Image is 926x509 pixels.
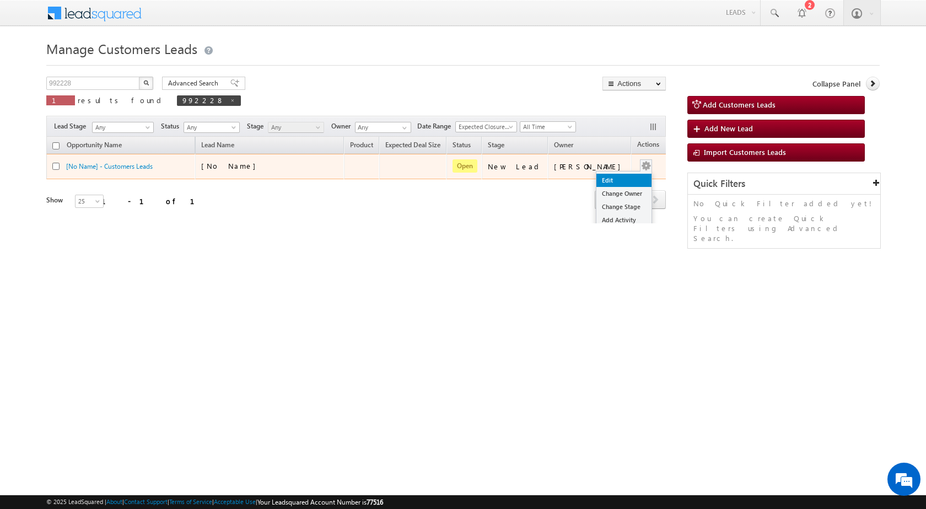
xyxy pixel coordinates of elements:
span: Add Customers Leads [703,100,776,109]
a: Opportunity Name [61,139,127,153]
button: Actions [602,77,666,90]
span: 992228 [182,95,224,105]
span: Your Leadsquared Account Number is [257,498,383,506]
a: Change Stage [596,200,652,213]
span: © 2025 LeadSquared | | | | | [46,497,383,507]
span: results found [78,95,165,105]
span: Owner [331,121,355,131]
span: [No Name] [201,161,261,170]
div: Minimize live chat window [181,6,207,32]
span: Status [161,121,184,131]
a: Expected Deal Size [380,139,446,153]
span: 1 [52,95,69,105]
textarea: Type your message and hit 'Enter' [14,102,201,330]
span: Date Range [417,121,455,131]
a: Terms of Service [169,498,212,505]
a: Status [447,139,476,153]
span: Import Customers Leads [704,147,786,157]
span: 25 [76,196,105,206]
span: Opportunity Name [67,141,122,149]
span: Owner [554,141,573,149]
span: Manage Customers Leads [46,40,197,57]
a: All Time [520,121,576,132]
div: [PERSON_NAME] [554,162,626,172]
span: Any [268,122,321,132]
span: Lead Stage [54,121,90,131]
a: 25 [75,195,104,208]
a: Any [92,122,154,133]
span: Expected Closure Date [456,122,513,132]
img: Search [143,80,149,85]
a: Add Activity [596,213,652,227]
a: Any [184,122,240,133]
span: Stage [488,141,504,149]
span: Lead Name [196,139,240,153]
div: 1 - 1 of 1 [101,195,208,207]
a: prev [595,191,615,209]
img: d_60004797649_company_0_60004797649 [19,58,46,72]
a: [No Name] - Customers Leads [66,162,153,170]
span: All Time [520,122,573,132]
span: Actions [632,138,665,153]
div: Chat with us now [57,58,185,72]
span: Add New Lead [704,124,753,133]
span: Any [184,122,236,132]
div: Show [46,195,66,205]
span: 77516 [367,498,383,506]
span: next [645,190,666,209]
span: Advanced Search [168,78,222,88]
div: New Lead [488,162,543,172]
em: Start Chat [150,340,200,355]
a: Stage [482,139,510,153]
input: Check all records [52,142,60,149]
span: Open [453,159,477,173]
a: Contact Support [124,498,168,505]
span: prev [595,190,615,209]
a: Acceptable Use [214,498,256,505]
span: Collapse Panel [812,79,860,89]
a: Show All Items [396,122,410,133]
a: Expected Closure Date [455,121,517,132]
p: You can create Quick Filters using Advanced Search. [693,213,875,243]
span: Stage [247,121,268,131]
span: Product [350,141,373,149]
a: Edit [596,174,652,187]
a: Change Owner [596,187,652,200]
div: Quick Filters [688,173,880,195]
input: Type to Search [355,122,411,133]
a: About [106,498,122,505]
a: Any [268,122,324,133]
span: Expected Deal Size [385,141,440,149]
a: next [645,191,666,209]
span: Any [93,122,150,132]
p: No Quick Filter added yet! [693,199,875,208]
